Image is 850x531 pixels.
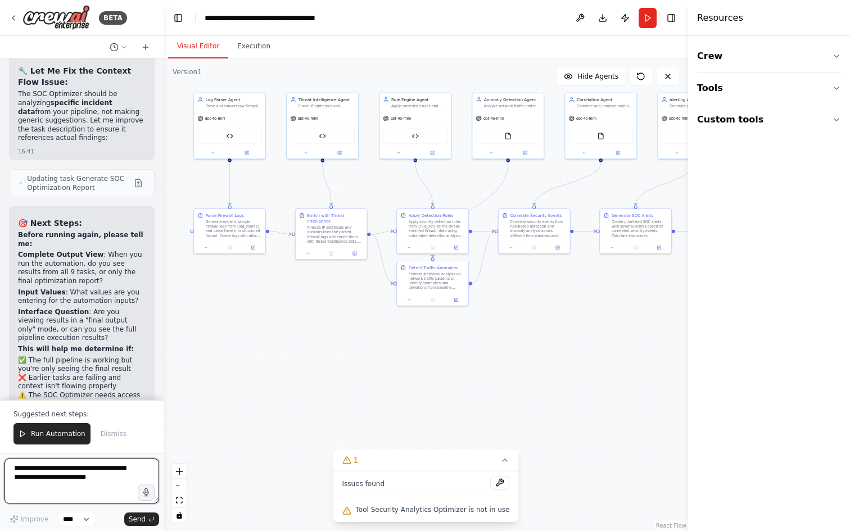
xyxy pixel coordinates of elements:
span: gpt-4o-mini [483,116,504,121]
g: Edge from b72e186d-2a30-45fa-a542-bb653f236695 to 7983157f-9f72-422c-b4d0-51b02321183a [472,228,495,234]
span: Hide Agents [577,72,618,81]
button: Open in side panel [548,244,567,251]
g: Edge from 082a1a2c-a117-4042-aa5f-8c8760fd0af3 to b72e186d-2a30-45fa-a542-bb653f236695 [413,162,436,206]
div: Anomaly Detection AgentAnalyze network traffic patterns to identify statistical anomalies and dev... [472,93,544,160]
div: Log Parser AgentParse and convert raw firewall logs from {log_source} into structured JSON format... [193,93,266,160]
span: gpt-4o-mini [298,116,318,121]
span: 1 [354,455,359,466]
button: No output available [319,250,343,257]
button: Open in side panel [446,244,466,251]
g: Edge from 7983157f-9f72-422c-b4d0-51b02321183a to ea0e4108-6009-495a-bb30-fa95abb47009 [573,228,596,234]
p: : What values are you entering for the automation inputs? [18,288,146,306]
button: zoom in [172,464,187,479]
button: Open in side panel [509,149,541,156]
button: Hide Agents [557,67,625,85]
button: 1 [333,450,519,471]
g: Edge from 30446369-72e0-4001-8a92-213e87f5c851 to 36100b20-299c-4f0c-a10a-a316fecfd002 [430,162,511,258]
li: : ? [18,49,146,58]
button: Dismiss [95,423,132,444]
button: toggle interactivity [172,508,187,523]
strong: 🎯 Next Steps: [18,219,82,228]
span: Run Automation [31,429,85,438]
div: Generate prioritized SOC alerts with severity scores and risk assessments for correlated security... [670,103,726,108]
button: Tools [697,72,841,104]
div: Enrich with Threat Intelligence [307,212,363,224]
button: Open in side panel [446,296,466,303]
button: Run Automation [13,423,91,444]
strong: This will help me determine if: [18,345,134,353]
button: Hide right sidebar [663,10,679,26]
p: : When you run the automation, do you see results from all 9 tasks, or only the final optimizatio... [18,251,146,285]
p: : Are you viewing results in a "final output only" mode, or can you see the full pipeline executi... [18,308,146,343]
div: Enrich IP addresses and domains from parsed firewall logs with threat intelligence data using OSI... [299,103,355,108]
img: Firewall Log Generator [226,133,233,139]
li: ✅ The full pipeline is working but you're only seeing the final result [18,356,146,374]
div: Correlate security events from rule-based detection and anomaly analysis across different time wi... [510,220,566,238]
span: Updating task Generate SOC Optimization Report [27,174,129,192]
div: Generate realistic sample firewall logs from {log_source} and parse them into structured format. ... [206,220,262,238]
div: BETA [99,11,127,25]
div: Correlation Agent [577,97,633,102]
div: Apply correlation rules and detection logic to enriched firewall data, identifying security event... [391,103,447,108]
g: Edge from 2b637cb1-d7b9-4363-a245-199a3afbee23 to bc46dd16-c826-4f2c-af00-a50a6fbb056d [320,162,334,206]
div: Analyze network traffic patterns to identify statistical anomalies and deviations from baseline b... [484,103,540,108]
strong: specific incident data [18,99,112,116]
nav: breadcrumb [205,12,331,24]
g: Edge from 36100b20-299c-4f0c-a10a-a316fecfd002 to 7983157f-9f72-422c-b4d0-51b02321183a [472,228,495,286]
button: Open in side panel [416,149,449,156]
div: Apply Detection RulesApply security detection rules from {rule_set} to the threat-enriched firewa... [396,208,469,254]
g: Edge from c955a479-4c93-40cf-911b-0e909a013dc3 to ea0e4108-6009-495a-bb30-fa95abb47009 [633,162,697,206]
div: Apply Detection Rules [409,212,454,218]
li: ⚠️ The SOC Optimizer needs access to intermediate files/outputs [18,391,146,409]
button: Open in side panel [230,149,263,156]
button: Send [124,512,159,526]
strong: Before running again, please tell me: [18,231,143,248]
div: Threat Intelligence AgentEnrich IP addresses and domains from parsed firewall logs with threat in... [286,93,359,160]
button: Open in side panel [649,244,669,251]
button: Open in side panel [602,149,634,156]
button: Start a new chat [137,40,155,54]
g: Edge from 75e2071e-c400-4d78-9498-1c25e4111d06 to bc46dd16-c826-4f2c-af00-a50a6fbb056d [269,228,292,237]
g: Edge from e260024e-23d4-4596-84ed-7fcb383cd53f to 7983157f-9f72-422c-b4d0-51b02321183a [531,162,604,206]
a: React Flow attribution [656,523,686,529]
div: Parse and convert raw firewall logs from {log_source} into structured JSON format, extracting key... [206,103,262,108]
div: React Flow controls [172,464,187,523]
div: Correlation AgentCorrelate and combine multiple security events across different sessions and tim... [564,93,637,160]
li: ❌ Earlier tasks are failing and context isn't flowing properly [18,374,146,391]
div: Rule Engine Agent [391,97,447,102]
button: Hide left sidebar [170,10,186,26]
span: gpt-4o-mini [391,116,411,121]
span: Improve [21,515,48,524]
button: No output available [623,244,648,251]
g: Edge from 8432bca4-75c3-4976-a73e-74bf3e958542 to 75e2071e-c400-4d78-9498-1c25e4111d06 [227,162,232,206]
div: Log Parser Agent [206,97,262,102]
strong: Interface Question [18,308,89,316]
button: zoom out [172,479,187,493]
div: Detect Traffic Anomalies [409,265,458,270]
g: Edge from bc46dd16-c826-4f2c-af00-a50a6fbb056d to 36100b20-299c-4f0c-a10a-a316fecfd002 [370,232,393,287]
button: Open in side panel [323,149,356,156]
g: Edge from bc46dd16-c826-4f2c-af00-a50a6fbb056d to b72e186d-2a30-45fa-a542-bb653f236695 [370,228,393,237]
div: Rule Engine AgentApply correlation rules and detection logic to enriched firewall data, identifyi... [379,93,451,160]
button: Improve [4,512,53,527]
p: Suggested next steps: [13,410,150,419]
div: Enrich with Threat IntelligenceAnalyze IP addresses and domains from the parsed firewall logs and... [295,208,368,260]
div: Correlate Security Events [510,212,562,218]
div: Alerting Agent [670,97,726,102]
button: No output available [421,244,445,251]
span: Issues found [342,479,385,488]
button: Visual Editor [168,35,228,58]
g: Edge from ea0e4108-6009-495a-bb30-fa95abb47009 to 3b93db96-6a09-48be-a375-29ea90ac1ce1 [675,228,698,234]
span: Tool Security Analytics Optimizer is not in use [356,505,510,514]
button: No output available [218,244,242,251]
div: 16:41 [18,147,146,156]
strong: Input Values [18,288,66,296]
div: Threat Intelligence Agent [299,97,355,102]
div: Apply security detection rules from {rule_set} to the threat-enriched firewall data using automat... [409,220,465,238]
button: fit view [172,493,187,508]
div: Analyze IP addresses and domains from the parsed firewall logs and enrich them with threat intell... [307,225,363,244]
button: Execution [228,35,279,58]
p: The SOC Optimizer should be analyzing from your pipeline, not making generic suggestions. Let me ... [18,90,146,143]
img: FileReadTool [598,133,604,139]
span: gpt-4o-mini [205,116,225,121]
